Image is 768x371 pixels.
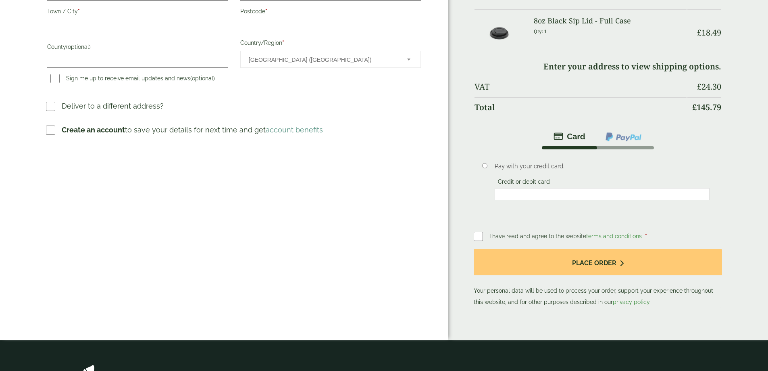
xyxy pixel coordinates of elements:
[62,101,164,111] p: Deliver to a different address?
[697,27,701,38] span: £
[50,74,60,83] input: Sign me up to receive email updates and news(optional)
[282,40,284,46] abbr: required
[495,178,553,187] label: Credit or debit card
[692,102,697,113] span: £
[613,299,649,305] a: privacy policy
[692,102,721,113] bdi: 145.79
[265,8,267,15] abbr: required
[62,126,125,134] strong: Create an account
[47,41,228,55] label: County
[474,249,722,308] p: Your personal data will be used to process your order, support your experience throughout this we...
[47,75,218,84] label: Sign me up to receive email updates and news
[78,8,80,15] abbr: required
[240,6,421,19] label: Postcode
[190,75,215,82] span: (optional)
[495,162,710,171] p: Pay with your credit card.
[475,57,721,76] td: Enter your address to view shipping options.
[62,124,323,135] p: to save your details for next time and get
[489,233,643,239] span: I have read and agree to the website
[475,97,686,117] th: Total
[586,233,642,239] a: terms and conditions
[554,132,585,141] img: stripe.png
[474,249,722,275] button: Place order
[605,132,642,142] img: ppcp-gateway.png
[534,28,547,34] small: Qty: 1
[240,51,421,68] span: Country/Region
[697,27,721,38] bdi: 18.49
[697,81,721,92] bdi: 24.30
[475,77,686,96] th: VAT
[697,81,701,92] span: £
[240,37,421,51] label: Country/Region
[66,44,91,50] span: (optional)
[47,6,228,19] label: Town / City
[497,191,707,198] iframe: Secure card payment input frame
[645,233,647,239] abbr: required
[249,51,396,68] span: United Kingdom (UK)
[266,126,323,134] a: account benefits
[534,17,687,25] h3: 8oz Black Sip Lid - Full Case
